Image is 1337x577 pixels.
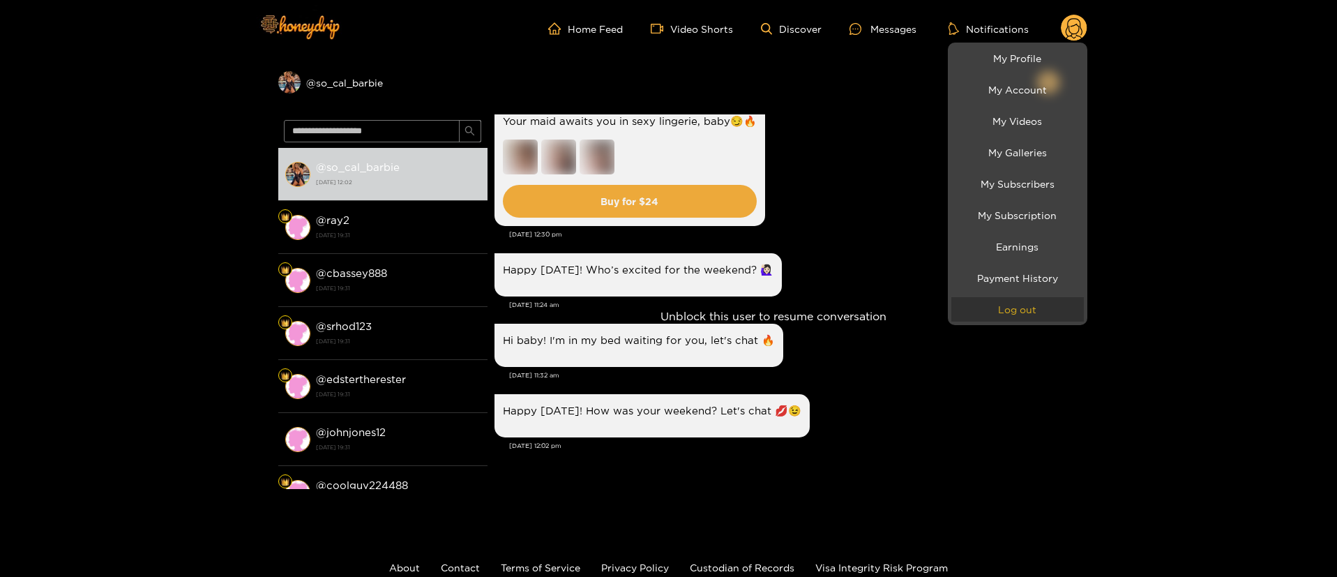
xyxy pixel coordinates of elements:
[951,297,1084,322] button: Log out
[951,266,1084,290] a: Payment History
[951,203,1084,227] a: My Subscription
[951,46,1084,70] a: My Profile
[951,77,1084,102] a: My Account
[951,234,1084,259] a: Earnings
[951,172,1084,196] a: My Subscribers
[951,109,1084,133] a: My Videos
[951,140,1084,165] a: My Galleries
